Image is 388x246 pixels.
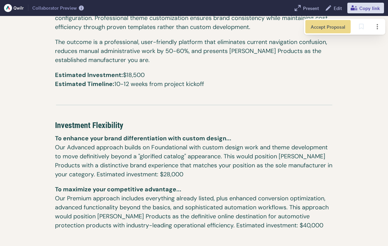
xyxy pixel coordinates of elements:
[302,5,319,11] span: Present
[55,134,231,142] span: To enhance your brand differentiation with custom design...
[55,121,123,130] span: Investment Flexibility
[1,3,27,13] button: Qwilr logo
[371,20,384,33] button: Page options
[4,4,24,12] img: Qwilr logo
[55,71,123,79] span: Estimated Investment:
[291,3,322,13] button: Present
[32,5,77,11] span: Collaborator Preview
[77,4,85,12] button: More info
[359,5,380,11] span: Copy link
[55,71,333,95] p: $18,500 10-12 weeks from project kickoff
[305,20,351,33] button: Accept Proposal
[332,5,342,11] span: Edit
[55,185,333,236] p: Our Premium approach includes everything already listed, plus enhanced conversion optimization, a...
[55,80,114,88] span: Estimated Timeline:
[347,3,384,13] button: Copy link
[55,185,181,193] span: To maximize your competitive advantage...
[55,38,333,71] p: The outcome is a professional, user-friendly platform that eliminates current navigation confusio...
[55,134,333,185] p: Our Advanced approach builds on Foundational with custom design work and theme development to mov...
[322,3,345,13] a: Edit
[311,23,345,30] span: Accept Proposal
